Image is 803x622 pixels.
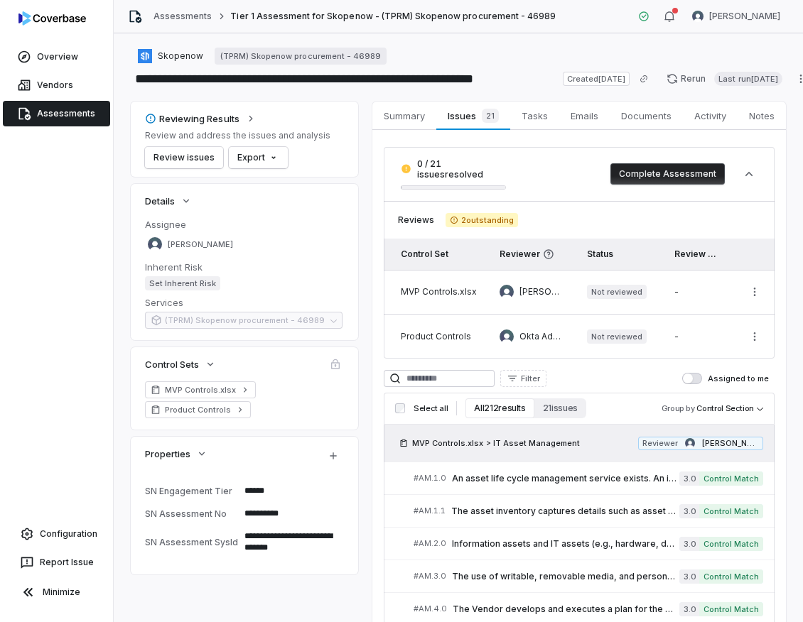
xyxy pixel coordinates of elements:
[699,504,763,518] span: Control Match
[699,471,763,486] span: Control Match
[230,11,556,22] span: Tier 1 Assessment for Skopenow - (TPRM) Skopenow procurement - 46989
[610,163,725,185] button: Complete Assessment
[145,130,330,141] p: Review and address the issues and analysis
[631,66,657,92] button: Copy link
[685,438,695,448] img: Tomo Majima avatar
[516,107,554,125] span: Tasks
[165,384,236,395] span: MVP Controls.xlsx
[3,72,110,98] a: Vendors
[699,602,763,616] span: Control Match
[215,48,387,65] a: (TPRM) Skopenow procurement - 46989
[145,112,239,125] div: Reviewing Results
[3,101,110,126] a: Assessments
[145,486,239,496] div: SN Engagement Tier
[500,285,514,299] img: Tomo Majima avatar
[682,373,702,384] button: Assigned to me
[682,373,769,384] label: Assigned to me
[6,550,107,575] button: Report Issue
[565,107,604,125] span: Emails
[684,6,789,27] button: Tomo Majima avatar[PERSON_NAME]
[452,571,679,582] span: The use of writable, removable media, and personally-owned removable media in organizational syst...
[453,604,679,615] span: The Vendor develops and executes a plan for the maintenance of information systems and assets. Ma...
[679,471,699,486] span: 3.0
[500,329,514,344] img: Okta Admin avatar
[414,538,446,549] span: # AM.2.0
[395,403,405,413] input: Select all
[482,109,499,123] span: 21
[414,604,447,614] span: # AM.4.0
[679,504,699,518] span: 3.0
[587,249,613,259] span: Status
[452,473,679,484] span: An asset life cycle management service exists. An inventory of all information assets and IT asse...
[743,107,780,125] span: Notes
[145,381,256,398] a: MVP Controls.xlsx
[141,188,196,214] button: Details
[141,106,261,131] button: Reviewing Results
[414,528,763,560] a: #AM.2.0Information assets and IT assets (e.g., hardware, devices, data, and software) are categor...
[500,370,546,387] button: Filter
[452,538,679,550] span: Information assets and IT assets (e.g., hardware, devices, data, and software) are categorized an...
[679,569,699,584] span: 3.0
[679,537,699,551] span: 3.0
[145,296,344,309] dt: Services
[587,329,647,344] span: Not reviewed
[521,373,540,384] span: Filter
[674,331,721,342] div: -
[658,68,790,89] button: RerunLast run[DATE]
[145,447,190,460] span: Properties
[500,249,564,260] span: Reviewer
[398,214,434,226] span: Reviews
[563,72,630,86] span: Created [DATE]
[414,495,763,527] a: #AM.1.1The asset inventory captures details such as asset name, type, location, owner, descriptio...
[6,521,107,547] a: Configuration
[401,286,477,298] div: MVP Controls.xlsx
[145,195,175,207] span: Details
[689,107,732,125] span: Activity
[451,506,679,517] span: The asset inventory captures details such as asset name, type, location, owner, description, stat...
[145,508,239,519] div: SN Assessment No
[145,537,239,547] div: SN Assessment SysId
[414,462,763,494] a: #AM.1.0An asset life cycle management service exists. An inventory of all information assets and ...
[414,571,446,582] span: # AM.3.0
[414,560,763,592] a: #AM.3.0The use of writable, removable media, and personally-owned removable media in organization...
[412,437,580,449] span: MVP Controls.xlsx > IT Asset Management
[141,351,220,377] button: Control Sets
[401,249,448,259] span: Control Set
[519,331,564,342] span: Okta Admin
[662,403,695,413] span: Group by
[134,43,208,69] button: https://skopenow.com/Skopenow
[18,11,86,26] img: logo-D7KZi-bG.svg
[145,358,199,371] span: Control Sets
[699,569,763,584] span: Control Match
[165,404,231,415] span: Product Controls
[414,403,448,414] span: Select all
[674,249,727,259] span: Review Text
[3,44,110,70] a: Overview
[414,506,446,516] span: # AM.1.1
[442,106,504,126] span: Issues
[446,213,518,227] span: 2 outstanding
[145,147,223,168] button: Review issues
[414,473,446,484] span: # AM.1.0
[153,11,212,22] a: Assessments
[158,50,203,62] span: Skopenow
[534,398,586,418] button: 21 issues
[148,237,162,251] img: Tomo Majima avatar
[145,218,344,231] dt: Assignee
[141,441,212,466] button: Properties
[145,401,251,418] a: Product Controls
[519,286,564,298] span: [PERSON_NAME]
[642,438,678,449] span: Reviewer
[145,276,220,290] span: Set Inherent Risk
[615,107,677,125] span: Documents
[145,261,344,273] dt: Inherent Risk
[6,578,107,606] button: Minimize
[674,286,721,298] div: -
[587,285,647,299] span: Not reviewed
[168,239,233,250] span: [PERSON_NAME]
[699,537,763,551] span: Control Match
[417,158,505,180] span: 0 / 21 issues resolved
[692,11,704,22] img: Tomo Majima avatar
[378,107,431,125] span: Summary
[714,72,782,86] span: Last run [DATE]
